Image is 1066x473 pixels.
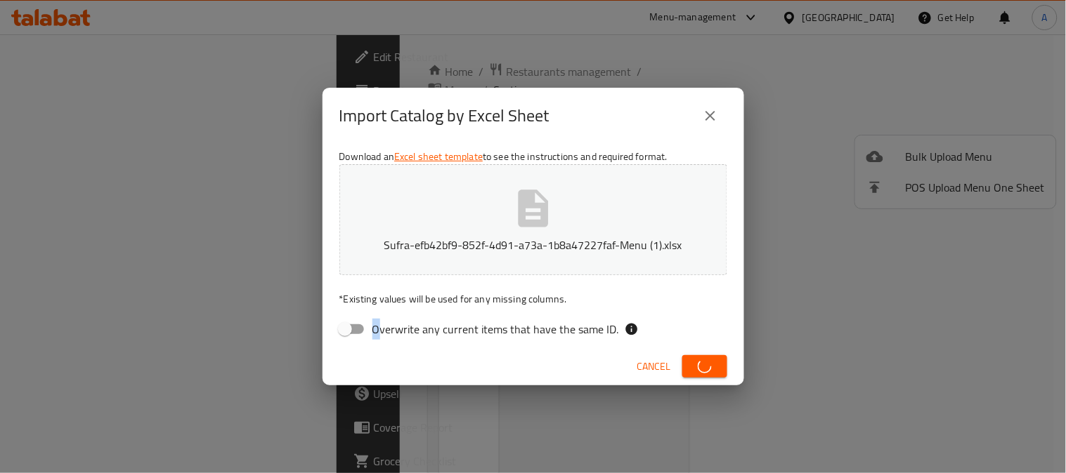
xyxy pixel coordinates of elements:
button: close [694,99,727,133]
button: Cancel [632,354,677,380]
p: Sufra-efb42bf9-852f-4d91-a73a-1b8a47227faf-Menu (1).xlsx [361,236,706,253]
span: Cancel [637,358,671,375]
span: Overwrite any current items that have the same ID. [372,321,619,338]
button: Sufra-efb42bf9-852f-4d91-a73a-1b8a47227faf-Menu (1).xlsx [339,164,727,275]
a: Excel sheet template [394,147,483,166]
div: Download an to see the instructions and required format. [323,144,744,347]
h2: Import Catalog by Excel Sheet [339,105,550,127]
p: Existing values will be used for any missing columns. [339,292,727,306]
svg: If the overwrite option isn't selected, then the items that match an existing ID will be ignored ... [625,322,639,336]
